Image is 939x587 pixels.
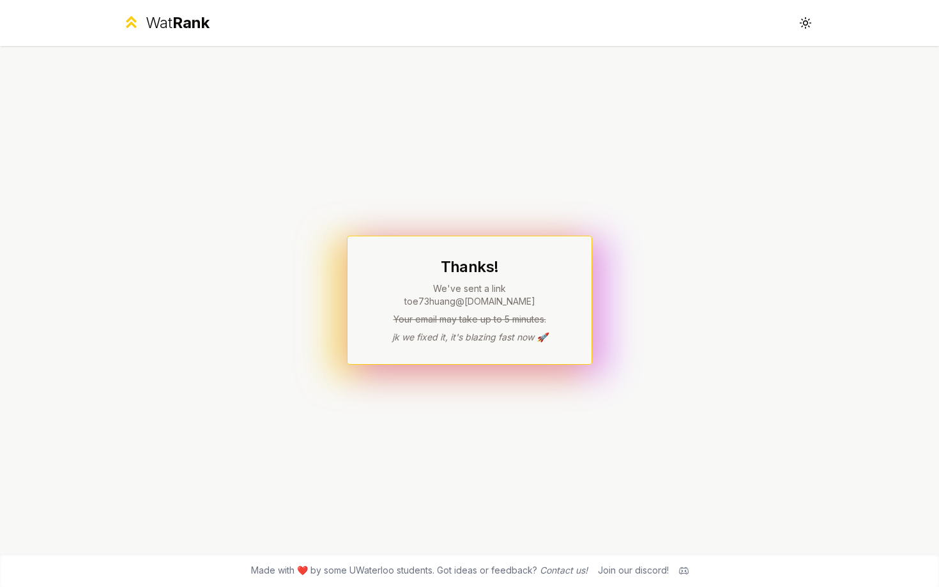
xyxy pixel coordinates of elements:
div: Join our discord! [598,564,669,577]
a: WatRank [122,13,210,33]
h1: Thanks! [368,257,571,277]
p: We've sent a link to e73huang @[DOMAIN_NAME] [368,282,571,308]
span: Rank [172,13,210,32]
div: Wat [146,13,210,33]
p: Your email may take up to 5 minutes. [368,313,571,326]
span: Made with ❤️ by some UWaterloo students. Got ideas or feedback? [251,564,588,577]
a: Contact us! [540,565,588,576]
p: jk we fixed it, it's blazing fast now 🚀 [368,331,571,344]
